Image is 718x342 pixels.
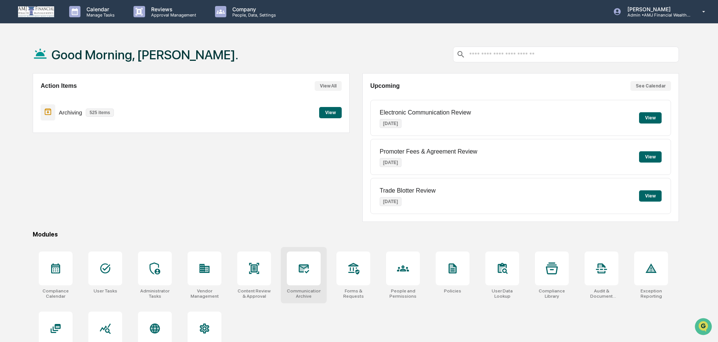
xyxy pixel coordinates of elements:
[39,288,73,299] div: Compliance Calendar
[585,288,618,299] div: Audit & Document Logs
[52,47,238,62] h1: Good Morning, [PERSON_NAME].
[15,95,48,102] span: Preclearance
[315,81,342,91] button: View All
[336,288,370,299] div: Forms & Requests
[8,95,14,101] div: 🖐️
[226,6,280,12] p: Company
[380,119,401,128] p: [DATE]
[26,57,123,65] div: Start new chat
[52,92,96,105] a: 🗄️Attestations
[535,288,569,299] div: Compliance Library
[380,148,477,155] p: Promoter Fees & Agreement Review
[8,57,21,71] img: 1746055101610-c473b297-6a78-478c-a979-82029cc54cd1
[694,317,714,337] iframe: Open customer support
[138,288,172,299] div: Administrator Tasks
[18,6,54,17] img: logo
[128,60,137,69] button: Start new chat
[380,109,471,116] p: Electronic Communication Review
[53,127,91,133] a: Powered byPylon
[5,106,50,119] a: 🔎Data Lookup
[5,92,52,105] a: 🖐️Preclearance
[621,12,691,18] p: Admin • AMJ Financial Wealth Management
[75,127,91,133] span: Pylon
[188,288,221,299] div: Vendor Management
[94,288,117,294] div: User Tasks
[639,112,662,124] button: View
[59,109,82,116] p: Archiving
[386,288,420,299] div: People and Permissions
[639,151,662,163] button: View
[319,107,342,118] button: View
[8,110,14,116] div: 🔎
[485,288,519,299] div: User Data Lookup
[33,231,679,238] div: Modules
[634,288,668,299] div: Exception Reporting
[226,12,280,18] p: People, Data, Settings
[237,288,271,299] div: Content Review & Approval
[444,288,461,294] div: Policies
[621,6,691,12] p: [PERSON_NAME]
[8,16,137,28] p: How can we help?
[145,12,200,18] p: Approval Management
[62,95,93,102] span: Attestations
[86,108,114,117] p: 525 items
[80,12,118,18] p: Manage Tasks
[630,81,671,91] button: See Calendar
[55,95,61,101] div: 🗄️
[639,190,662,202] button: View
[380,158,401,167] p: [DATE]
[26,65,95,71] div: We're available if you need us!
[370,83,400,89] h2: Upcoming
[319,108,342,116] a: View
[287,288,321,299] div: Communications Archive
[145,6,200,12] p: Reviews
[41,83,77,89] h2: Action Items
[15,109,47,116] span: Data Lookup
[80,6,118,12] p: Calendar
[380,187,436,194] p: Trade Blotter Review
[380,197,401,206] p: [DATE]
